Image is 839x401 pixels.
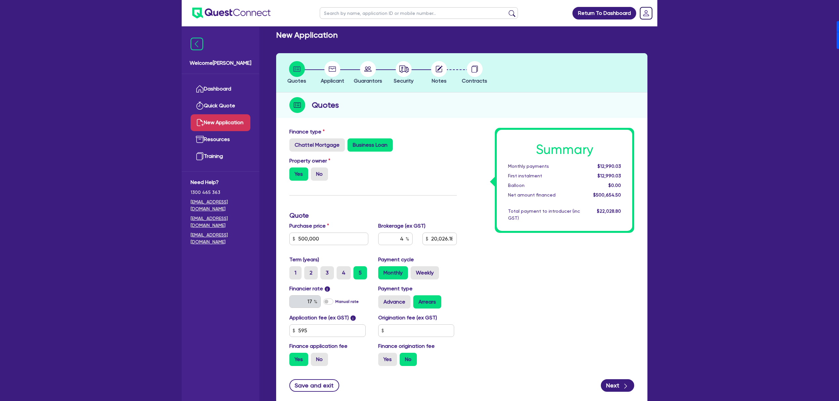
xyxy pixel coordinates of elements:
label: Purchase price [289,222,329,230]
label: Financier rate [289,285,330,293]
label: Yes [289,353,308,366]
img: training [196,152,204,160]
label: Yes [378,353,397,366]
label: Manual rate [335,299,359,305]
span: Contracts [462,78,487,84]
label: Finance application fee [289,342,347,350]
label: Payment cycle [378,256,414,264]
div: Balloon [503,182,585,189]
label: 3 [320,266,334,279]
a: Dashboard [191,81,250,97]
label: Finance origination fee [378,342,435,350]
h1: Summary [508,142,621,158]
label: Chattel Mortgage [289,138,345,152]
label: Yes [289,167,308,181]
label: Application fee (ex GST) [289,314,349,322]
span: Guarantors [354,78,382,84]
span: Welcome [PERSON_NAME] [190,59,251,67]
div: Net amount financed [503,192,585,199]
span: $12,990.03 [598,173,621,178]
button: Next [601,379,634,392]
a: Resources [191,131,250,148]
input: Search by name, application ID or mobile number... [320,7,518,19]
span: $0.00 [608,183,621,188]
label: 2 [304,266,318,279]
a: [EMAIL_ADDRESS][DOMAIN_NAME] [191,215,250,229]
label: No [311,353,328,366]
label: 4 [337,266,351,279]
label: Arrears [413,295,441,309]
img: resources [196,135,204,143]
div: First instalment [503,172,585,179]
span: Applicant [321,78,344,84]
span: $12,990.03 [598,164,621,169]
span: Notes [432,78,447,84]
span: Need Help? [191,178,250,186]
span: i [325,286,330,292]
img: new-application [196,119,204,127]
img: quest-connect-logo-blue [192,8,271,18]
div: Monthly payments [503,163,585,170]
label: 1 [289,266,302,279]
h2: Quotes [312,99,339,111]
a: [EMAIL_ADDRESS][DOMAIN_NAME] [191,199,250,212]
label: No [400,353,417,366]
a: Return To Dashboard [572,7,636,19]
label: Monthly [378,266,408,279]
label: Origination fee (ex GST) [378,314,437,322]
label: Brokerage (ex GST) [378,222,425,230]
label: Weekly [411,266,439,279]
span: Security [394,78,414,84]
a: Training [191,148,250,165]
label: No [311,167,328,181]
label: Advance [378,295,411,309]
img: step-icon [289,97,305,113]
label: Finance type [289,128,325,136]
span: $22,028.80 [597,208,621,214]
span: i [350,315,356,321]
div: Total payment to introducer (inc GST) [503,208,585,222]
a: New Application [191,114,250,131]
span: $500,654.50 [593,192,621,198]
label: Payment type [378,285,413,293]
a: Quick Quote [191,97,250,114]
img: icon-menu-close [191,38,203,50]
label: 5 [353,266,367,279]
h3: Quote [289,211,457,219]
span: 1300 465 363 [191,189,250,196]
h2: New Application [276,30,338,40]
img: quick-quote [196,102,204,110]
label: Term (years) [289,256,319,264]
a: [EMAIL_ADDRESS][DOMAIN_NAME] [191,232,250,245]
label: Business Loan [347,138,393,152]
a: Dropdown toggle [638,5,655,22]
span: Quotes [287,78,306,84]
label: Property owner [289,157,330,165]
button: Save and exit [289,379,339,392]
